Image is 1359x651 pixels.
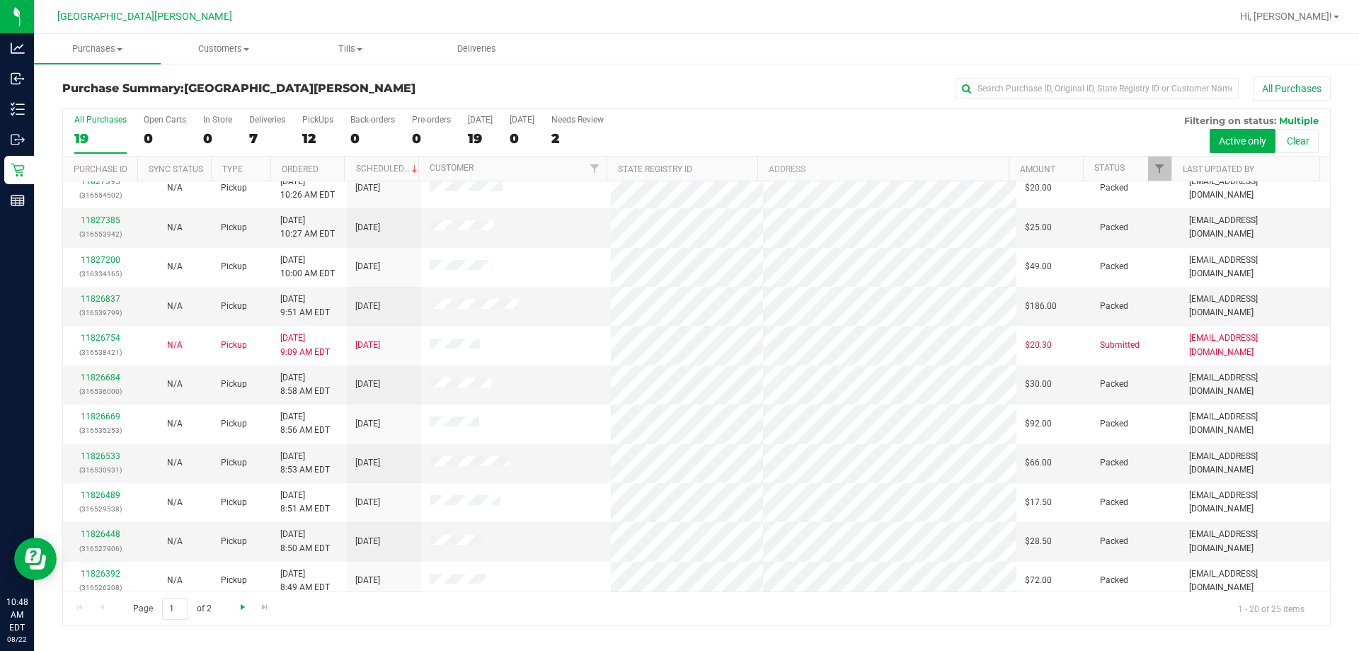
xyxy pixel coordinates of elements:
a: Filter [1148,157,1171,181]
span: Pickup [221,339,247,352]
span: [DATE] 8:56 AM EDT [280,410,330,437]
span: $186.00 [1025,300,1057,313]
div: 0 [350,130,395,147]
p: (316529538) [71,502,129,516]
span: Packed [1100,535,1128,548]
p: 10:48 AM EDT [6,596,28,634]
span: Multiple [1279,115,1319,126]
span: [DATE] [355,181,380,195]
span: Packed [1100,221,1128,234]
button: N/A [167,378,183,391]
div: 7 [249,130,285,147]
a: Type [222,164,243,174]
a: 11826533 [81,451,120,461]
button: N/A [167,300,183,313]
span: [GEOGRAPHIC_DATA][PERSON_NAME] [57,11,232,23]
span: [EMAIL_ADDRESS][DOMAIN_NAME] [1189,175,1321,202]
span: Not Applicable [167,536,183,546]
span: Not Applicable [167,419,183,429]
span: [DATE] [355,456,380,470]
inline-svg: Reports [11,193,25,208]
span: $25.00 [1025,221,1052,234]
span: Pickup [221,260,247,273]
span: [EMAIL_ADDRESS][DOMAIN_NAME] [1189,450,1321,477]
span: Not Applicable [167,340,183,350]
span: Purchases [34,43,161,55]
a: Customer [430,163,474,173]
span: [GEOGRAPHIC_DATA][PERSON_NAME] [184,81,415,95]
span: [EMAIL_ADDRESS][DOMAIN_NAME] [1189,489,1321,516]
inline-svg: Inventory [11,102,25,116]
span: Packed [1100,300,1128,313]
p: (316553942) [71,227,129,241]
button: Active only [1210,129,1275,153]
span: $17.50 [1025,496,1052,509]
button: N/A [167,260,183,273]
p: (316539799) [71,306,129,319]
div: 19 [468,130,493,147]
div: 2 [551,130,604,147]
span: [EMAIL_ADDRESS][DOMAIN_NAME] [1189,567,1321,594]
a: Sync Status [149,164,203,174]
button: N/A [167,574,183,587]
span: Tills [287,43,413,55]
span: [DATE] 10:27 AM EDT [280,214,335,241]
a: 11827385 [81,215,120,225]
button: N/A [167,456,183,470]
span: $49.00 [1025,260,1052,273]
span: [DATE] 8:58 AM EDT [280,371,330,398]
p: (316536000) [71,385,129,398]
a: Purchases [34,34,161,64]
div: Open Carts [144,115,186,125]
div: All Purchases [74,115,127,125]
p: (316334165) [71,267,129,281]
div: Needs Review [551,115,604,125]
p: 08/22 [6,634,28,645]
span: Not Applicable [167,301,183,311]
span: [DATE] 9:51 AM EDT [280,293,330,319]
button: N/A [167,221,183,234]
p: (316538421) [71,346,129,359]
span: Packed [1100,181,1128,195]
span: Not Applicable [167,261,183,271]
span: [EMAIL_ADDRESS][DOMAIN_NAME] [1189,214,1321,241]
span: Packed [1100,496,1128,509]
p: (316530931) [71,463,129,477]
span: Pickup [221,378,247,391]
iframe: Resource center [14,538,57,580]
button: All Purchases [1253,77,1331,101]
button: Clear [1278,129,1319,153]
span: [DATE] 8:53 AM EDT [280,450,330,477]
span: [EMAIL_ADDRESS][DOMAIN_NAME] [1189,528,1321,555]
a: Go to the last page [255,598,275,617]
span: Pickup [221,181,247,195]
span: $30.00 [1025,378,1052,391]
div: Deliveries [249,115,285,125]
span: [DATE] [355,496,380,509]
span: Not Applicable [167,497,183,507]
h3: Purchase Summary: [62,82,485,95]
span: [DATE] 10:26 AM EDT [280,175,335,202]
div: 0 [412,130,451,147]
a: 11827395 [81,176,120,186]
th: Address [757,157,1009,181]
span: Submitted [1100,339,1140,352]
a: State Registry ID [618,164,692,174]
a: 11827200 [81,255,120,265]
input: Search Purchase ID, Original ID, State Registry ID or Customer Name... [956,78,1239,99]
div: 19 [74,130,127,147]
a: Customers [161,34,287,64]
a: 11826669 [81,412,120,421]
span: Pickup [221,574,247,587]
span: Customers [161,43,287,55]
div: PickUps [302,115,333,125]
a: Amount [1020,164,1055,174]
div: 0 [510,130,534,147]
span: [DATE] 8:49 AM EDT [280,567,330,594]
button: N/A [167,417,183,431]
span: Packed [1100,378,1128,391]
span: [DATE] 9:09 AM EDT [280,332,330,358]
span: Not Applicable [167,183,183,193]
span: Pickup [221,300,247,313]
p: (316554502) [71,188,129,202]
